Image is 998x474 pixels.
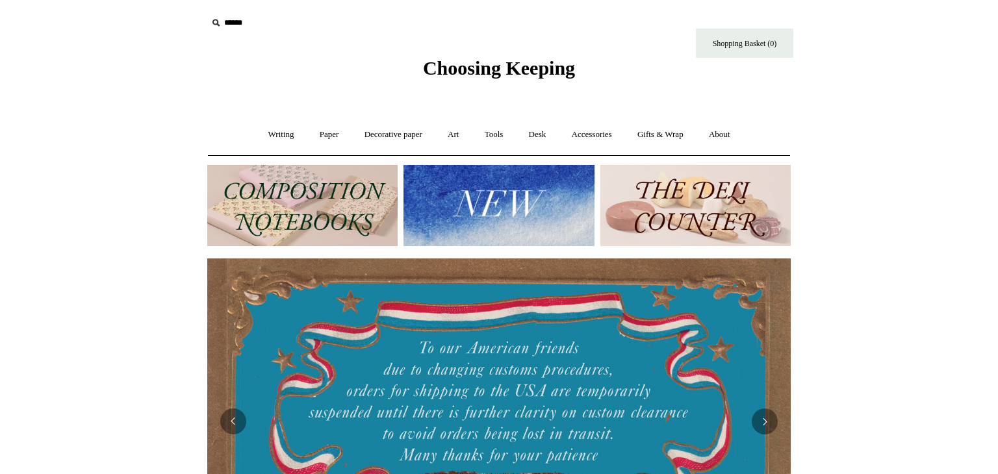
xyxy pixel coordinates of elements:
a: Gifts & Wrap [626,118,695,152]
a: Accessories [560,118,624,152]
a: Choosing Keeping [423,68,575,77]
button: Next [752,408,778,434]
a: Decorative paper [353,118,434,152]
a: Paper [308,118,351,152]
a: Tools [473,118,515,152]
span: Choosing Keeping [423,57,575,79]
img: 202302 Composition ledgers.jpg__PID:69722ee6-fa44-49dd-a067-31375e5d54ec [207,165,398,246]
a: Art [436,118,470,152]
a: Writing [257,118,306,152]
img: New.jpg__PID:f73bdf93-380a-4a35-bcfe-7823039498e1 [403,165,594,246]
a: Desk [517,118,558,152]
a: About [697,118,742,152]
img: The Deli Counter [600,165,791,246]
a: Shopping Basket (0) [696,29,793,58]
button: Previous [220,408,246,434]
